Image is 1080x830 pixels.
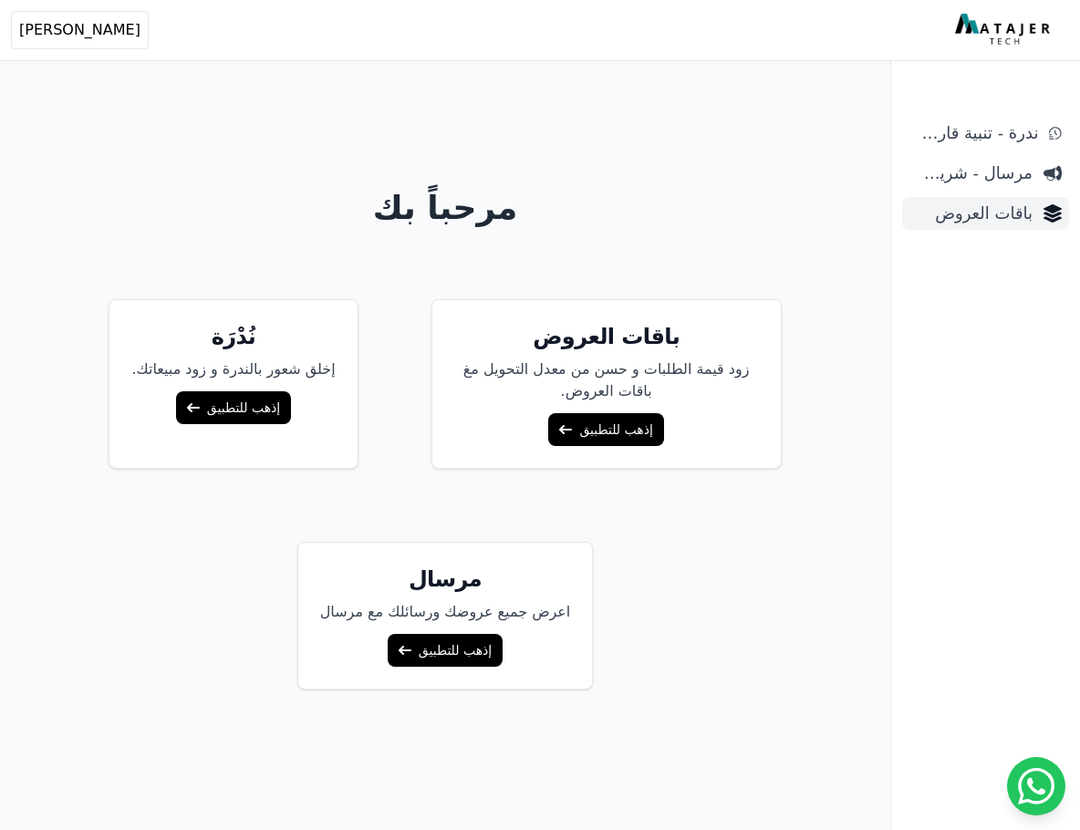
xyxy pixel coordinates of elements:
[131,322,335,351] h5: نُدْرَة
[955,14,1054,47] img: MatajerTech Logo
[909,161,1033,186] span: مرسال - شريط دعاية
[388,634,503,667] a: إذهب للتطبيق
[131,358,335,380] p: إخلق شعور بالندرة و زود مبيعاتك.
[320,565,571,594] h5: مرسال
[176,391,291,424] a: إذهب للتطبيق
[19,19,140,41] span: [PERSON_NAME]
[320,601,571,623] p: اعرض جميع عروضك ورسائلك مع مرسال
[11,11,149,49] button: [PERSON_NAME]
[454,358,759,402] p: زود قيمة الطلبات و حسن من معدل التحويل مغ باقات العروض.
[548,413,663,446] a: إذهب للتطبيق
[909,201,1033,226] span: باقات العروض
[909,120,1038,146] span: ندرة - تنبية قارب علي النفاذ
[454,322,759,351] h5: باقات العروض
